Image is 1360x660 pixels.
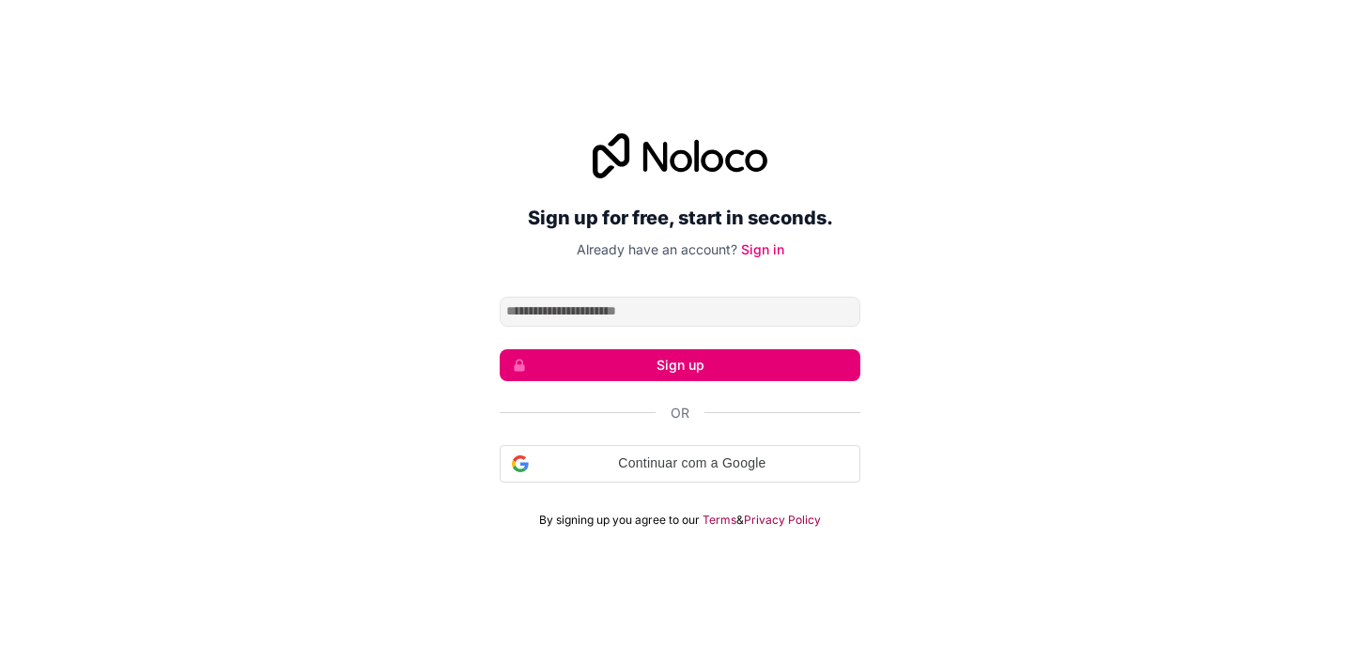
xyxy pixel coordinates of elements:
a: Privacy Policy [744,513,821,528]
input: Email address [500,297,860,327]
span: By signing up you agree to our [539,513,700,528]
div: Continuar com a Google [500,445,860,483]
a: Terms [703,513,736,528]
button: Sign up [500,349,860,381]
span: Continuar com a Google [536,453,848,473]
span: & [736,513,744,528]
h2: Sign up for free, start in seconds. [500,201,860,235]
a: Sign in [741,241,784,257]
span: Or [671,404,689,422]
span: Already have an account? [577,241,737,257]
